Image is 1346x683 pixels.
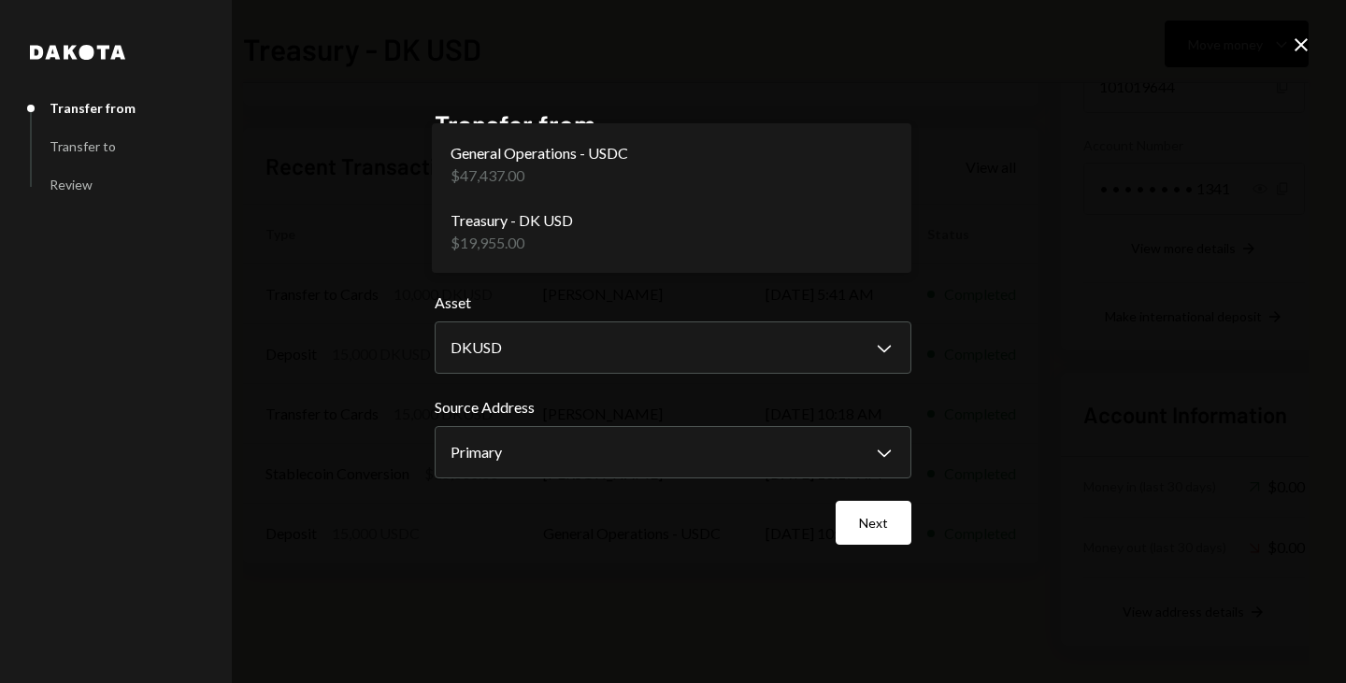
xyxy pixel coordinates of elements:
button: Source Address [435,426,911,478]
button: Next [836,501,911,545]
div: Transfer to [50,138,116,154]
div: Review [50,177,93,192]
label: Asset [435,292,911,314]
label: Source Address [435,396,911,419]
div: Treasury - DK USD [451,209,573,232]
div: $47,437.00 [451,164,628,187]
div: General Operations - USDC [451,142,628,164]
h2: Transfer from [435,107,911,143]
button: Asset [435,321,911,374]
div: $19,955.00 [451,232,573,254]
div: Transfer from [50,100,136,116]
